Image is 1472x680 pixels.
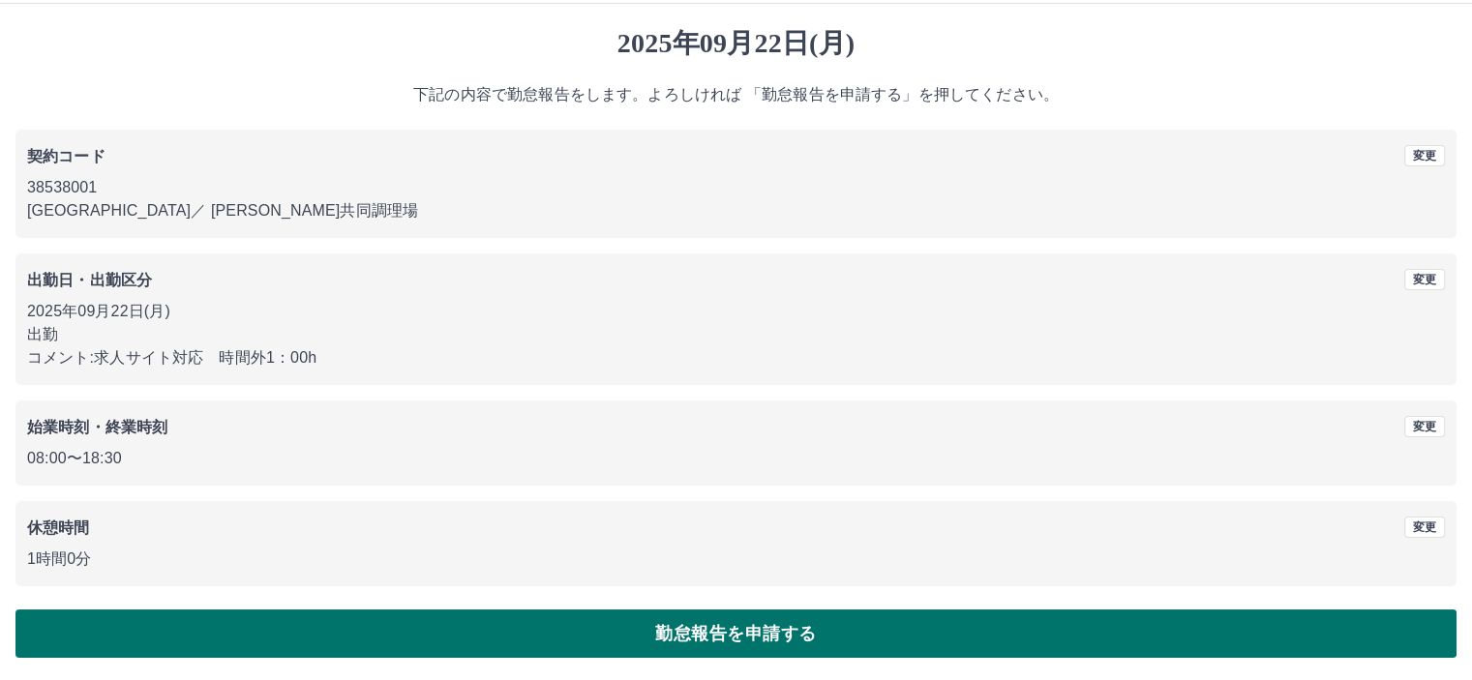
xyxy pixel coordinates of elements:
p: [GEOGRAPHIC_DATA] ／ [PERSON_NAME]共同調理場 [27,199,1445,222]
p: 出勤 [27,323,1445,346]
b: 契約コード [27,148,105,164]
button: 変更 [1404,416,1445,437]
p: コメント: 求人サイト対応 時間外1：00h [27,346,1445,370]
button: 勤怠報告を申請する [15,609,1457,658]
b: 出勤日・出勤区分 [27,272,152,288]
p: 1時間0分 [27,547,1445,571]
button: 変更 [1404,145,1445,166]
button: 変更 [1404,269,1445,290]
p: 38538001 [27,176,1445,199]
h1: 2025年09月22日(月) [15,27,1457,60]
p: 08:00 〜 18:30 [27,447,1445,470]
b: 休憩時間 [27,519,90,536]
p: 下記の内容で勤怠報告をします。よろしければ 「勤怠報告を申請する」を押してください。 [15,83,1457,106]
b: 始業時刻・終業時刻 [27,419,167,435]
button: 変更 [1404,517,1445,538]
p: 2025年09月22日(月) [27,300,1445,323]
